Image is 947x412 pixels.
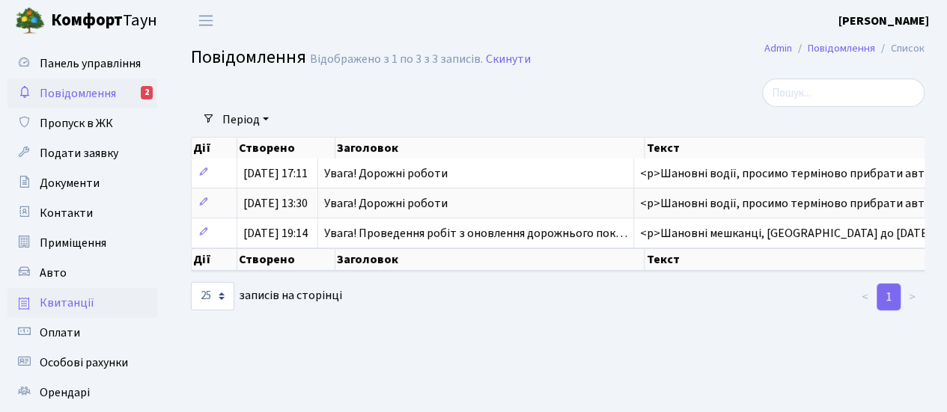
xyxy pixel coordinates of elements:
[191,44,306,70] span: Повідомлення
[764,40,792,56] a: Admin
[40,205,93,221] span: Контакти
[762,79,925,107] input: Пошук...
[51,8,157,34] span: Таун
[7,258,157,288] a: Авто
[191,282,234,310] select: записів на сторінці
[7,168,157,198] a: Документи
[40,295,94,311] span: Квитанції
[191,282,342,310] label: записів на сторінці
[243,195,308,212] span: [DATE] 13:30
[40,354,128,371] span: Особові рахунки
[7,79,157,108] a: Повідомлення2
[40,175,100,191] span: Документи
[40,384,90,401] span: Орендарі
[7,318,157,348] a: Оплати
[7,49,157,79] a: Панель управління
[243,165,308,182] span: [DATE] 17:11
[877,283,901,310] a: 1
[40,235,106,251] span: Приміщення
[486,52,531,67] a: Скинути
[324,225,627,242] span: Увага! Проведення робіт з оновлення дорожнього пок…
[51,8,123,32] b: Комфорт
[7,108,157,138] a: Пропуск в ЖК
[324,165,448,182] span: Увага! Дорожні роботи
[237,248,335,271] th: Створено
[7,348,157,378] a: Особові рахунки
[324,195,448,212] span: Увага! Дорожні роботи
[243,225,308,242] span: [DATE] 19:14
[742,33,947,64] nav: breadcrumb
[40,55,141,72] span: Панель управління
[216,107,275,132] a: Період
[335,248,645,271] th: Заголовок
[192,248,237,271] th: Дії
[40,115,113,132] span: Пропуск в ЖК
[40,145,118,162] span: Подати заявку
[15,6,45,36] img: logo.png
[141,86,153,99] div: 2
[7,378,157,408] a: Орендарі
[310,52,483,67] div: Відображено з 1 по 3 з 3 записів.
[192,138,237,159] th: Дії
[808,40,875,56] a: Повідомлення
[335,138,645,159] th: Заголовок
[237,138,335,159] th: Створено
[40,325,80,341] span: Оплати
[40,265,67,281] span: Авто
[838,12,929,30] a: [PERSON_NAME]
[7,198,157,228] a: Контакти
[7,138,157,168] a: Подати заявку
[40,85,116,102] span: Повідомлення
[838,13,929,29] b: [PERSON_NAME]
[7,288,157,318] a: Квитанції
[875,40,925,57] li: Список
[7,228,157,258] a: Приміщення
[187,8,225,33] button: Переключити навігацію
